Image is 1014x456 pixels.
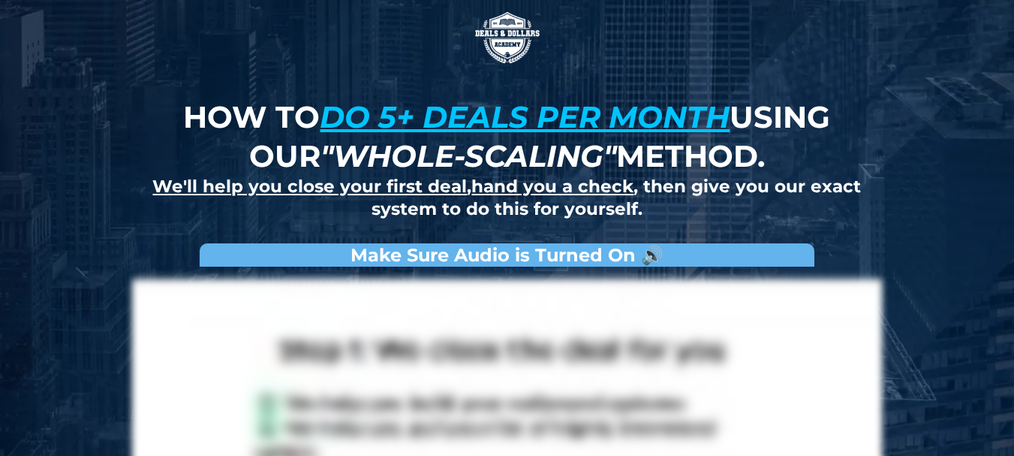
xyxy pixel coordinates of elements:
em: "whole-scaling" [320,137,616,174]
u: We'll help you close your first deal [152,176,467,197]
strong: , , then give you our exact system to do this for yourself. [152,176,861,219]
u: do 5+ deals per month [320,98,730,135]
u: hand you a check [471,176,633,197]
strong: Make Sure Audio is Turned On 🔊 [351,244,663,266]
strong: How to using our method. [183,98,830,174]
